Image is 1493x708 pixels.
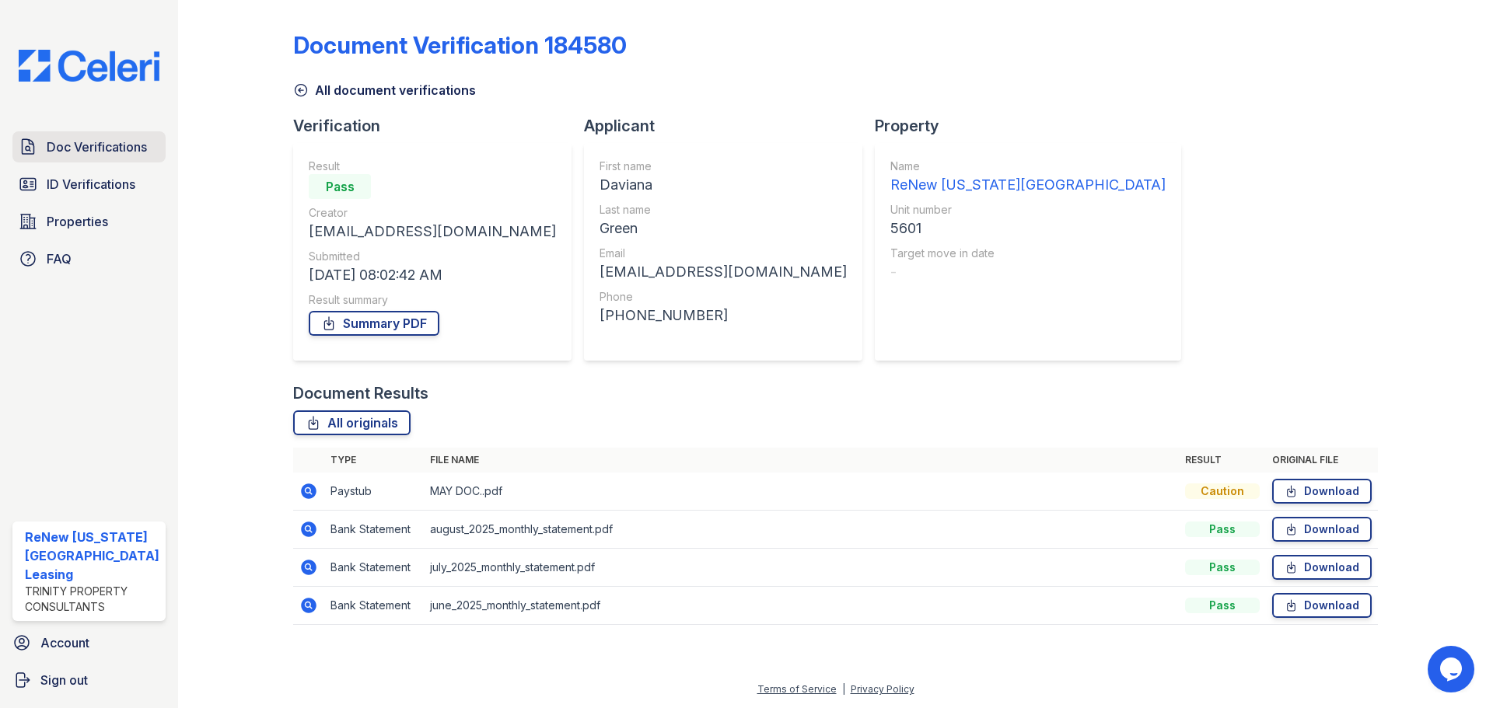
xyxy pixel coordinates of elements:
span: Properties [47,212,108,231]
div: Green [600,218,847,239]
a: Doc Verifications [12,131,166,162]
td: MAY DOC..pdf [424,473,1179,511]
div: ReNew [US_STATE][GEOGRAPHIC_DATA] Leasing [25,528,159,584]
a: Download [1272,479,1372,504]
a: Sign out [6,664,172,696]
td: Bank Statement [324,549,424,587]
a: Account [6,627,172,658]
a: Name ReNew [US_STATE][GEOGRAPHIC_DATA] [890,159,1166,196]
div: Pass [1185,560,1260,575]
div: Property [875,115,1194,137]
div: Creator [309,205,556,221]
a: Download [1272,555,1372,580]
div: Email [600,246,847,261]
div: Result [309,159,556,174]
div: Document Results [293,382,428,404]
div: Pass [1185,598,1260,613]
a: Privacy Policy [851,683,914,695]
div: 5601 [890,218,1166,239]
div: [PHONE_NUMBER] [600,305,847,326]
div: | [842,683,845,695]
div: Pass [309,174,371,199]
div: [EMAIL_ADDRESS][DOMAIN_NAME] [309,221,556,242]
td: Bank Statement [324,511,424,549]
td: august_2025_monthly_statement.pdf [424,511,1179,549]
div: - [890,261,1166,283]
div: Caution [1185,483,1260,499]
a: Download [1272,517,1372,542]
td: june_2025_monthly_statement.pdf [424,587,1179,625]
td: Paystub [324,473,424,511]
a: Summary PDF [309,311,439,336]
th: Type [324,448,424,473]
div: First name [600,159,847,174]
div: Result summary [309,292,556,308]
span: FAQ [47,249,72,268]
div: Pass [1185,521,1260,537]
div: Document Verification 184580 [293,31,627,59]
th: Result [1179,448,1266,473]
a: Terms of Service [757,683,837,695]
a: FAQ [12,243,166,274]
div: Last name [600,202,847,218]
div: Daviana [600,174,847,196]
a: Properties [12,206,166,237]
div: [DATE] 08:02:42 AM [309,264,556,286]
th: File name [424,448,1179,473]
div: Applicant [584,115,875,137]
a: ID Verifications [12,169,166,200]
img: CE_Logo_Blue-a8612792a0a2168367f1c8372b55b34899dd931a85d93a1a3d3e32e68fde9ad4.png [6,50,172,82]
iframe: chat widget [1428,646,1477,692]
td: Bank Statement [324,587,424,625]
div: Phone [600,289,847,305]
a: All originals [293,410,411,435]
a: Download [1272,593,1372,618]
th: Original file [1266,448,1378,473]
div: [EMAIL_ADDRESS][DOMAIN_NAME] [600,261,847,283]
a: All document verifications [293,81,476,99]
div: Unit number [890,202,1166,218]
td: july_2025_monthly_statement.pdf [424,549,1179,587]
div: Trinity Property Consultants [25,584,159,615]
span: ID Verifications [47,175,135,194]
span: Doc Verifications [47,138,147,156]
div: Verification [293,115,584,137]
span: Sign out [40,671,88,689]
div: ReNew [US_STATE][GEOGRAPHIC_DATA] [890,174,1166,196]
span: Account [40,633,89,652]
div: Submitted [309,249,556,264]
div: Target move in date [890,246,1166,261]
div: Name [890,159,1166,174]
